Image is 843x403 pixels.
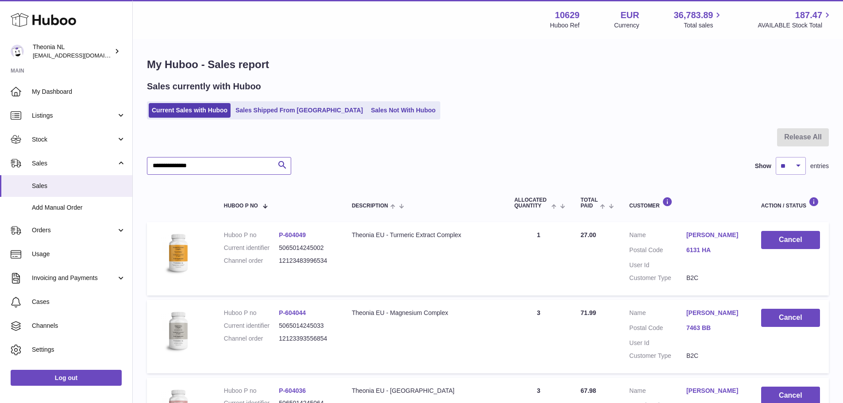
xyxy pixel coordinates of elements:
span: 36,783.89 [674,9,713,21]
a: Sales Shipped From [GEOGRAPHIC_DATA] [232,103,366,118]
label: Show [755,162,771,170]
a: Log out [11,370,122,386]
span: Orders [32,226,116,234]
span: Stock [32,135,116,144]
span: [EMAIL_ADDRESS][DOMAIN_NAME] [33,52,130,59]
span: 27.00 [581,231,596,238]
div: Huboo Ref [550,21,580,30]
dt: Name [629,387,686,397]
dd: B2C [686,274,743,282]
dt: Current identifier [224,244,279,252]
a: [PERSON_NAME] [686,387,743,395]
button: Cancel [761,231,820,249]
dd: 5065014245002 [279,244,334,252]
span: Total paid [581,197,598,209]
dt: Customer Type [629,352,686,360]
span: Channels [32,322,126,330]
dt: Name [629,231,686,242]
dd: 5065014245033 [279,322,334,330]
dd: 12123483996534 [279,257,334,265]
span: Invoicing and Payments [32,274,116,282]
a: P-604044 [279,309,306,316]
td: 3 [505,300,572,373]
a: 36,783.89 Total sales [674,9,723,30]
span: AVAILABLE Stock Total [758,21,832,30]
span: entries [810,162,829,170]
span: 71.99 [581,309,596,316]
span: Total sales [684,21,723,30]
span: Description [352,203,388,209]
div: Theonia EU - Magnesium Complex [352,309,497,317]
dt: Huboo P no [224,231,279,239]
strong: EUR [620,9,639,21]
dt: Customer Type [629,274,686,282]
dd: B2C [686,352,743,360]
dt: User Id [629,339,686,347]
dt: Name [629,309,686,319]
span: Listings [32,111,116,120]
dt: Channel order [224,334,279,343]
a: 6131 HA [686,246,743,254]
a: Sales Not With Huboo [368,103,439,118]
span: 67.98 [581,387,596,394]
img: 106291725893142.jpg [156,309,200,353]
dt: Huboo P no [224,309,279,317]
dt: Huboo P no [224,387,279,395]
div: Customer [629,197,743,209]
dt: Channel order [224,257,279,265]
span: Settings [32,345,126,354]
div: Theonia EU - [GEOGRAPHIC_DATA] [352,387,497,395]
a: [PERSON_NAME] [686,231,743,239]
h2: Sales currently with Huboo [147,81,261,92]
span: Sales [32,182,126,190]
dt: User Id [629,261,686,269]
dt: Current identifier [224,322,279,330]
strong: 10629 [555,9,580,21]
a: P-604049 [279,231,306,238]
span: ALLOCATED Quantity [514,197,549,209]
div: Currency [614,21,639,30]
td: 1 [505,222,572,296]
span: My Dashboard [32,88,126,96]
dt: Postal Code [629,324,686,334]
a: 7463 BB [686,324,743,332]
span: 187.47 [795,9,822,21]
a: Current Sales with Huboo [149,103,231,118]
div: Action / Status [761,197,820,209]
dd: 12123393556854 [279,334,334,343]
span: Cases [32,298,126,306]
button: Cancel [761,309,820,327]
a: 187.47 AVAILABLE Stock Total [758,9,832,30]
div: Theonia EU - Turmeric Extract Complex [352,231,497,239]
img: 106291725893031.jpg [156,231,200,275]
div: Theonia NL [33,43,112,60]
span: Huboo P no [224,203,258,209]
dt: Postal Code [629,246,686,257]
span: Usage [32,250,126,258]
span: Sales [32,159,116,168]
a: [PERSON_NAME] [686,309,743,317]
img: info@wholesomegoods.eu [11,45,24,58]
h1: My Huboo - Sales report [147,58,829,72]
a: P-604036 [279,387,306,394]
span: Add Manual Order [32,203,126,212]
